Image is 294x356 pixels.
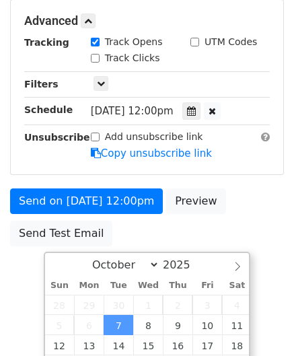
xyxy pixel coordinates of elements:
span: October 11, 2025 [222,315,252,335]
strong: Unsubscribe [24,132,90,143]
strong: Schedule [24,104,73,115]
span: Fri [192,281,222,290]
span: Mon [74,281,104,290]
span: October 5, 2025 [45,315,75,335]
span: October 9, 2025 [163,315,192,335]
span: October 12, 2025 [45,335,75,355]
h5: Advanced [24,13,270,28]
input: Year [159,258,208,271]
span: October 4, 2025 [222,295,252,315]
strong: Filters [24,79,59,90]
label: Track Clicks [105,51,160,65]
label: Add unsubscribe link [105,130,203,144]
span: October 2, 2025 [163,295,192,315]
span: October 3, 2025 [192,295,222,315]
span: October 14, 2025 [104,335,133,355]
a: Send on [DATE] 12:00pm [10,188,163,214]
a: Send Test Email [10,221,112,246]
label: Track Opens [105,35,163,49]
iframe: Chat Widget [227,291,294,356]
span: October 13, 2025 [74,335,104,355]
span: September 30, 2025 [104,295,133,315]
span: October 17, 2025 [192,335,222,355]
span: October 16, 2025 [163,335,192,355]
span: October 1, 2025 [133,295,163,315]
span: Thu [163,281,192,290]
span: Sun [45,281,75,290]
span: October 18, 2025 [222,335,252,355]
span: October 8, 2025 [133,315,163,335]
a: Copy unsubscribe link [91,147,212,159]
span: Tue [104,281,133,290]
span: September 29, 2025 [74,295,104,315]
span: [DATE] 12:00pm [91,105,174,117]
span: Sat [222,281,252,290]
span: October 10, 2025 [192,315,222,335]
label: UTM Codes [205,35,257,49]
span: Wed [133,281,163,290]
span: October 7, 2025 [104,315,133,335]
span: September 28, 2025 [45,295,75,315]
a: Preview [166,188,225,214]
strong: Tracking [24,37,69,48]
span: October 15, 2025 [133,335,163,355]
span: October 6, 2025 [74,315,104,335]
